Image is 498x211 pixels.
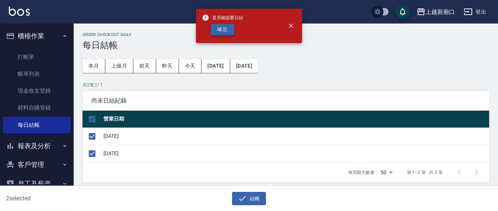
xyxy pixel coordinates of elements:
td: [DATE] [102,145,489,162]
div: 50 [378,162,395,182]
button: 前天 [133,59,156,73]
p: 第 1–2 筆 共 2 筆 [407,169,443,176]
button: 昨天 [156,59,179,73]
img: Logo [9,7,30,16]
a: 帳單列表 [3,65,71,82]
a: 現金收支登錄 [3,82,71,99]
button: 報表及分析 [3,136,71,155]
button: 員工及薪資 [3,174,71,193]
button: [DATE] [230,59,258,73]
span: 尚未日結紀錄 [91,97,480,104]
button: 客戶管理 [3,155,71,174]
button: save [395,4,410,19]
button: 登出 [461,5,489,19]
h3: 每日結帳 [83,40,489,50]
div: 上越新廟口 [425,7,455,17]
a: 每日結帳 [3,117,71,133]
button: 本月 [83,59,105,73]
span: 是否確認要日結 [202,14,243,21]
p: 每頁顯示數量 [348,169,375,176]
a: 材料自購登錄 [3,99,71,116]
button: 上越新廟口 [414,4,458,19]
th: 營業日期 [102,111,489,128]
button: [DATE] [201,59,230,73]
a: 打帳單 [3,49,71,65]
button: close [283,18,299,34]
button: 結帳 [232,192,266,205]
button: 上個月 [105,59,133,73]
td: [DATE] [102,128,489,145]
h2: Order checkout daily [83,32,489,37]
p: 共 2 筆, 1 / 1 [83,82,489,88]
h6: 2 selected [6,194,123,203]
button: 今天 [179,59,202,73]
button: 確定 [211,24,234,35]
button: 櫃檯作業 [3,26,71,46]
